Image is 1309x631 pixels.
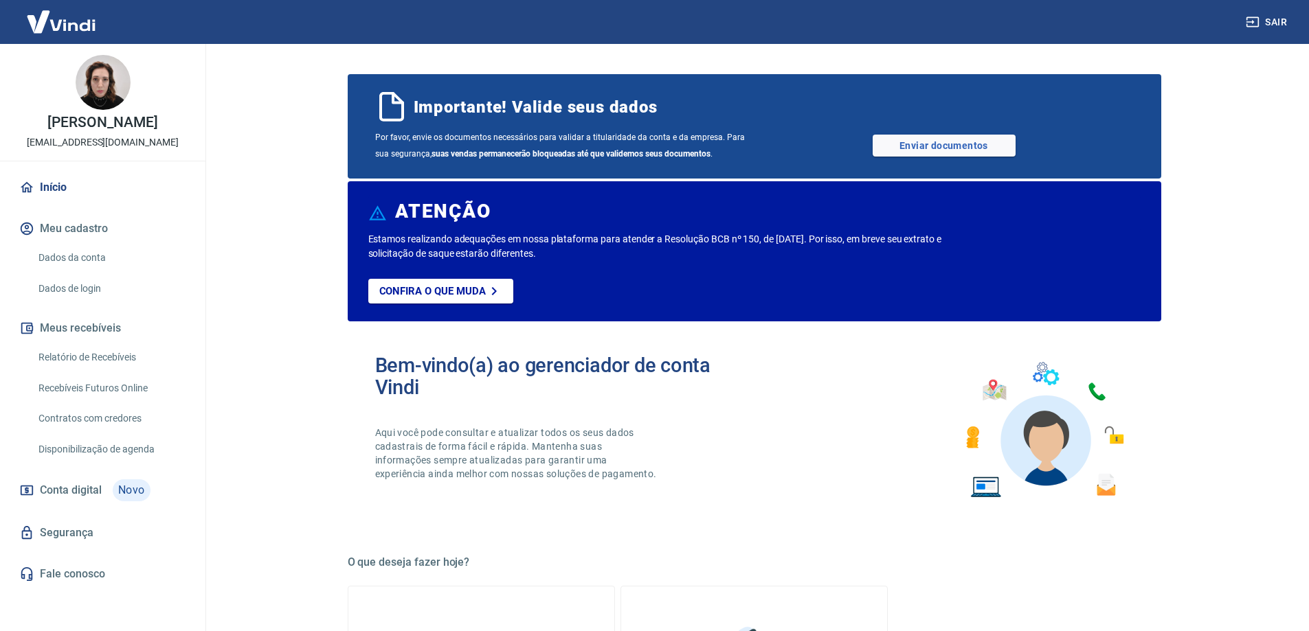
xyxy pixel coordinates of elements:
a: Segurança [16,518,189,548]
a: Recebíveis Futuros Online [33,374,189,402]
p: Aqui você pode consultar e atualizar todos os seus dados cadastrais de forma fácil e rápida. Mant... [375,426,660,481]
button: Sair [1243,10,1293,35]
a: Disponibilização de agenda [33,435,189,463]
a: Dados da conta [33,244,189,272]
a: Dados de login [33,275,189,303]
a: Enviar documentos [873,135,1016,157]
span: Por favor, envie os documentos necessários para validar a titularidade da conta e da empresa. Par... [375,129,754,162]
h2: Bem-vindo(a) ao gerenciador de conta Vindi [375,354,754,398]
a: Fale conosco [16,559,189,589]
b: suas vendas permanecerão bloqueadas até que validemos seus documentos [432,149,711,159]
h6: ATENÇÃO [395,205,491,218]
a: Conta digitalNovo [16,474,189,507]
span: Importante! Valide seus dados [414,96,658,118]
p: Confira o que muda [379,285,486,297]
a: Relatório de Recebíveis [33,343,189,371]
span: Conta digital [40,481,102,500]
a: Contratos com credores [33,404,189,433]
p: [EMAIL_ADDRESS][DOMAIN_NAME] [27,135,179,150]
button: Meus recebíveis [16,313,189,343]
button: Meu cadastro [16,214,189,244]
a: Confira o que muda [368,279,513,303]
img: Vindi [16,1,106,43]
p: [PERSON_NAME] [47,115,157,130]
p: Estamos realizando adequações em nossa plataforma para atender a Resolução BCB nº 150, de [DATE].... [368,232,986,261]
img: Imagem de um avatar masculino com diversos icones exemplificando as funcionalidades do gerenciado... [954,354,1134,506]
h5: O que deseja fazer hoje? [348,555,1161,569]
span: Novo [113,479,150,501]
img: e0537524-94d9-4689-8de7-972a5282db3c.jpeg [76,55,131,110]
a: Início [16,172,189,203]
